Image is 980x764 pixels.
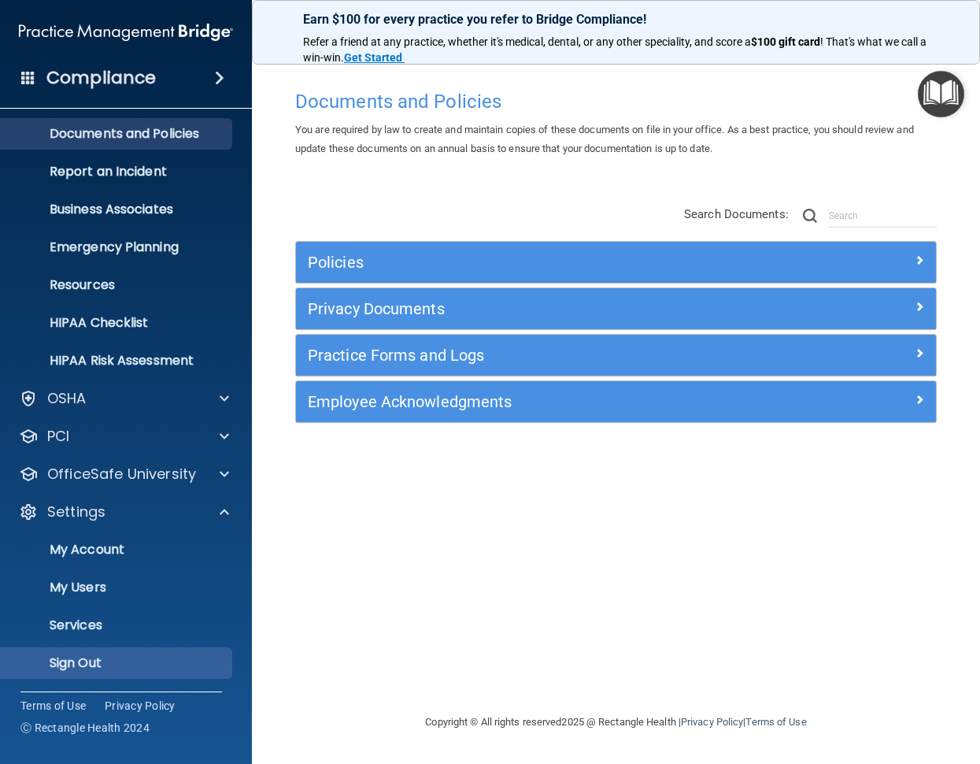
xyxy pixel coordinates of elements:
a: Privacy Documents [308,296,924,321]
p: HIPAA Checklist [10,315,225,331]
span: Refer a friend at any practice, whether it's medical, dental, or any other speciality, and score a [303,35,751,48]
p: Emergency Planning [10,239,225,255]
p: Business Associates [10,202,225,217]
h4: Compliance [46,67,156,89]
img: PMB logo [19,17,233,48]
h5: Employee Acknowledgments [308,393,764,410]
p: PCI [47,427,69,446]
h4: Documents and Policies [295,91,937,112]
a: Practice Forms and Logs [308,343,924,368]
input: Search [829,204,937,228]
a: Policies [308,250,924,275]
a: Terms of Use [20,698,86,714]
span: Ⓒ Rectangle Health 2024 [20,720,150,736]
button: Open Resource Center [918,71,964,117]
div: Copyright © All rights reserved 2025 @ Rectangle Health | | [329,697,904,747]
p: HIPAA Risk Assessment [10,353,225,369]
p: Settings [47,503,105,521]
h5: Practice Forms and Logs [308,347,764,364]
h5: Privacy Documents [308,300,764,317]
p: My Account [10,542,225,558]
span: ! That's what we call a win-win. [303,35,929,64]
p: Sign Out [10,655,225,671]
p: OSHA [47,389,87,408]
p: Documents and Policies [10,126,225,142]
a: OSHA [19,389,229,408]
p: Earn $100 for every practice you refer to Bridge Compliance! [303,12,929,27]
span: You are required by law to create and maintain copies of these documents on file in your office. ... [295,124,914,154]
p: OfficeSafe University [47,465,196,484]
p: My Users [10,580,225,595]
img: ic-search.3b580494.png [803,209,817,223]
a: Privacy Policy [681,716,743,728]
a: PCI [19,427,229,446]
p: Report an Incident [10,164,225,180]
strong: $100 gift card [751,35,820,48]
a: Get Started [344,51,405,64]
a: Employee Acknowledgments [308,389,924,414]
a: Terms of Use [745,716,806,728]
h5: Policies [308,254,764,271]
a: Settings [19,503,229,521]
p: Resources [10,277,225,293]
a: OfficeSafe University [19,465,229,484]
span: Search Documents: [684,207,789,221]
p: Services [10,618,225,633]
a: Privacy Policy [105,698,176,714]
strong: Get Started [344,51,402,64]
